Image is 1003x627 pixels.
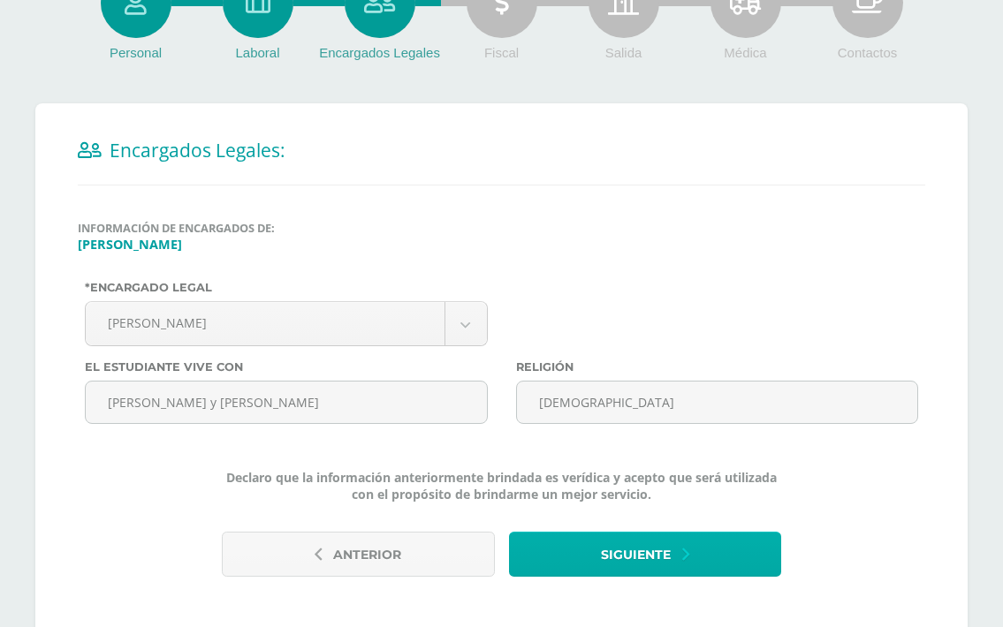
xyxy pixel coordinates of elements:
[86,302,487,345] a: [PERSON_NAME]
[222,469,782,502] span: Declaro que la información anteriormente brindada es verídica y acepto que será utilizada con el ...
[85,381,488,424] input: El estudiante vive con
[110,45,162,60] span: Personal
[601,533,671,577] span: Siguiente
[605,45,642,60] span: Salida
[235,45,279,60] span: Laboral
[516,360,919,374] label: Religión
[110,138,285,162] span: Encargados Legales:
[222,532,495,577] button: Anterior
[509,532,782,577] button: Siguiente
[108,302,422,344] span: [PERSON_NAME]
[484,45,519,60] span: Fiscal
[319,45,440,60] span: Encargados Legales
[516,381,919,424] input: Religión
[85,360,488,374] label: El estudiante vive con
[78,236,182,253] b: [PERSON_NAME]
[85,281,488,294] label: *Encargado legal
[838,45,898,60] span: Contactos
[78,220,925,236] span: Información de encargados de:
[333,533,401,577] span: Anterior
[724,45,766,60] span: Médica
